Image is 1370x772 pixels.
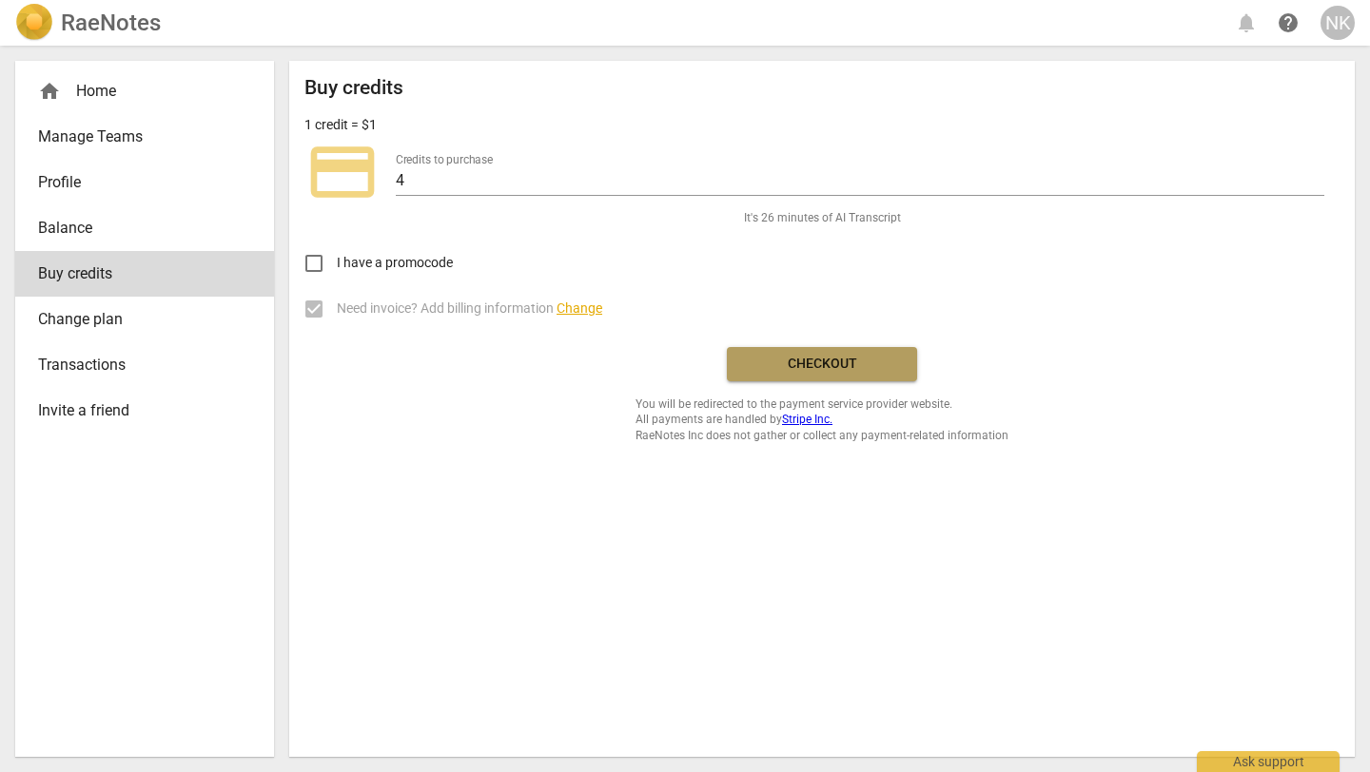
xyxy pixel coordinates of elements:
span: You will be redirected to the payment service provider website. All payments are handled by RaeNo... [636,396,1008,444]
span: Balance [38,217,236,240]
span: Change plan [38,308,236,331]
span: Manage Teams [38,125,236,148]
span: Checkout [742,355,902,374]
label: Credits to purchase [396,154,493,165]
h2: RaeNotes [61,10,161,36]
span: Transactions [38,354,236,376]
span: Change [557,300,602,316]
span: help [1277,11,1300,34]
a: Manage Teams [15,114,274,160]
div: Home [15,68,274,114]
span: Need invoice? Add billing information [337,299,602,318]
a: Invite a friend [15,388,274,434]
div: Home [38,80,236,103]
img: Logo [15,4,53,42]
a: Change plan [15,297,274,342]
a: Buy credits [15,251,274,297]
a: Stripe Inc. [782,413,832,426]
span: It's 26 minutes of AI Transcript [744,210,901,226]
button: Checkout [727,347,917,381]
span: I have a promocode [337,253,453,273]
span: Invite a friend [38,399,236,422]
a: Balance [15,205,274,251]
a: Help [1271,6,1305,40]
h2: Buy credits [304,76,403,100]
button: NK [1321,6,1355,40]
a: LogoRaeNotes [15,4,161,42]
a: Transactions [15,342,274,388]
p: 1 credit = $1 [304,115,377,135]
span: credit_card [304,134,381,210]
a: Profile [15,160,274,205]
span: home [38,80,61,103]
span: Profile [38,171,236,194]
div: Ask support [1197,751,1340,772]
span: Buy credits [38,262,236,285]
